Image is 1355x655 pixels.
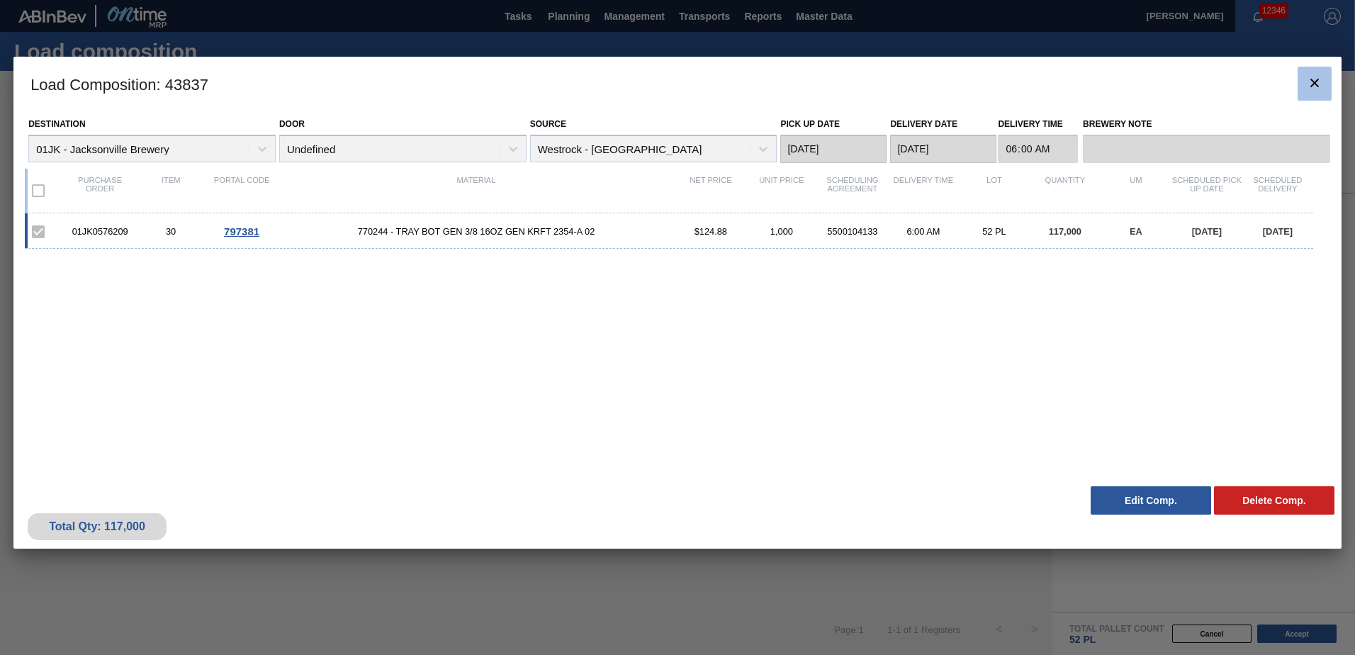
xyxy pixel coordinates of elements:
div: Portal code [206,176,277,206]
div: Quantity [1030,176,1101,206]
span: 117,000 [1049,226,1081,237]
span: [DATE] [1263,226,1293,237]
label: Pick up Date [780,119,840,129]
div: Scheduled Pick up Date [1171,176,1242,206]
div: Delivery Time [888,176,959,206]
span: 770244 - TRAY BOT GEN 3/8 16OZ GEN KRFT 2354-A 02 [277,226,675,237]
label: Brewery Note [1083,114,1330,135]
div: $124.88 [675,226,746,237]
input: mm/dd/yyyy [890,135,996,163]
button: Delete Comp. [1214,486,1334,515]
div: 5500104133 [817,226,888,237]
div: UM [1101,176,1171,206]
div: Unit Price [746,176,817,206]
div: Total Qty: 117,000 [38,520,156,533]
label: Door [279,119,305,129]
div: Scheduling Agreement [817,176,888,206]
button: Edit Comp. [1091,486,1211,515]
label: Destination [28,119,85,129]
input: mm/dd/yyyy [780,135,887,163]
div: 52 PL [959,226,1030,237]
div: Material [277,176,675,206]
div: Go to Order [206,225,277,237]
div: Item [135,176,206,206]
div: 30 [135,226,206,237]
div: 01JK0576209 [64,226,135,237]
span: EA [1130,226,1142,237]
div: Lot [959,176,1030,206]
span: [DATE] [1192,226,1222,237]
label: Source [530,119,566,129]
div: Scheduled Delivery [1242,176,1313,206]
label: Delivery Date [890,119,957,129]
div: 1,000 [746,226,817,237]
label: Delivery Time [998,114,1078,135]
h3: Load Composition : 43837 [13,57,1342,111]
span: 797381 [224,225,259,237]
div: Net Price [675,176,746,206]
div: 6:00 AM [888,226,959,237]
div: Purchase order [64,176,135,206]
